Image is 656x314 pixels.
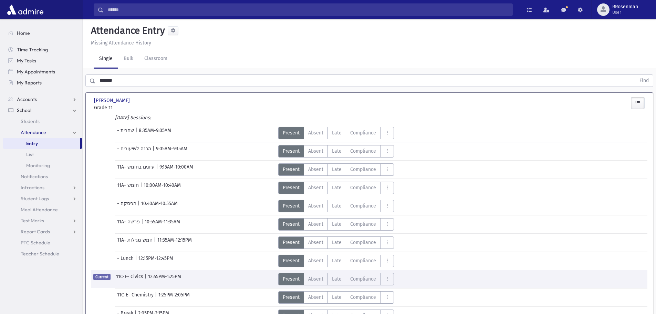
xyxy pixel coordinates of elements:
[117,163,156,176] span: 11A- עיונים בחומש
[21,195,49,202] span: Student Logs
[94,49,118,69] a: Single
[94,97,131,104] span: [PERSON_NAME]
[332,239,342,246] span: Late
[139,49,173,69] a: Classroom
[278,218,394,231] div: AttTypes
[148,273,181,285] span: 12:45PM-1:25PM
[283,294,300,301] span: Present
[350,221,376,228] span: Compliance
[283,257,300,264] span: Present
[283,148,300,155] span: Present
[21,129,46,135] span: Attendance
[17,80,42,86] span: My Reports
[3,171,82,182] a: Notifications
[350,239,376,246] span: Compliance
[350,202,376,210] span: Compliance
[21,173,48,180] span: Notifications
[91,40,151,46] u: Missing Attendance History
[117,182,140,194] span: 11A- חומש
[17,96,37,102] span: Accounts
[278,145,394,158] div: AttTypes
[308,129,323,136] span: Absent
[3,55,82,66] a: My Tasks
[332,257,342,264] span: Late
[283,275,300,283] span: Present
[278,200,394,212] div: AttTypes
[3,116,82,127] a: Students
[156,163,159,176] span: |
[159,163,193,176] span: 9:15AM-10:00AM
[117,145,153,158] span: - הכנה לשיעורים
[17,69,55,75] span: My Appointments
[308,184,323,191] span: Absent
[283,166,300,173] span: Present
[93,274,111,280] span: Current
[145,273,148,285] span: |
[278,163,394,176] div: AttTypes
[156,145,187,158] span: 9:05AM-9:15AM
[26,151,34,158] span: List
[3,66,82,77] a: My Appointments
[17,47,48,53] span: Time Tracking
[332,129,342,136] span: Late
[153,145,156,158] span: |
[332,221,342,228] span: Late
[308,294,323,301] span: Absent
[3,237,82,248] a: PTC Schedule
[116,273,145,285] span: 11C-E- Civics
[88,40,151,46] a: Missing Attendance History
[308,148,323,155] span: Absent
[21,206,58,213] span: Meal Attendance
[350,166,376,173] span: Compliance
[283,221,300,228] span: Present
[117,236,154,249] span: 11A- חמש מגילות
[283,129,300,136] span: Present
[350,148,376,155] span: Compliance
[278,236,394,249] div: AttTypes
[332,294,342,301] span: Late
[6,3,45,17] img: AdmirePro
[350,294,376,301] span: Compliance
[155,291,158,304] span: |
[332,148,342,155] span: Late
[3,127,82,138] a: Attendance
[117,127,135,139] span: - שחרית
[117,255,135,267] span: - Lunch
[115,115,151,121] i: [DATE] Sessions:
[332,184,342,191] span: Late
[332,202,342,210] span: Late
[3,149,82,160] a: List
[117,218,141,231] span: 11A- פרשה
[21,118,40,124] span: Students
[308,275,323,283] span: Absent
[3,44,82,55] a: Time Tracking
[141,200,178,212] span: 10:40AM-10:55AM
[140,182,144,194] span: |
[21,217,44,224] span: Test Marks
[3,193,82,204] a: Student Logs
[635,75,653,87] button: Find
[3,248,82,259] a: Teacher Schedule
[21,240,50,246] span: PTC Schedule
[283,184,300,191] span: Present
[612,10,638,15] span: User
[332,166,342,173] span: Late
[308,166,323,173] span: Absent
[350,275,376,283] span: Compliance
[350,129,376,136] span: Compliance
[308,239,323,246] span: Absent
[3,77,82,88] a: My Reports
[141,218,145,231] span: |
[308,202,323,210] span: Absent
[118,49,139,69] a: Bulk
[17,30,30,36] span: Home
[21,184,44,191] span: Infractions
[135,255,138,267] span: |
[138,255,173,267] span: 12:15PM-12:45PM
[158,291,190,304] span: 1:25PM-2:05PM
[3,138,80,149] a: Entry
[157,236,192,249] span: 11:35AM-12:15PM
[26,162,50,169] span: Monitoring
[332,275,342,283] span: Late
[139,127,171,139] span: 8:35AM-9:05AM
